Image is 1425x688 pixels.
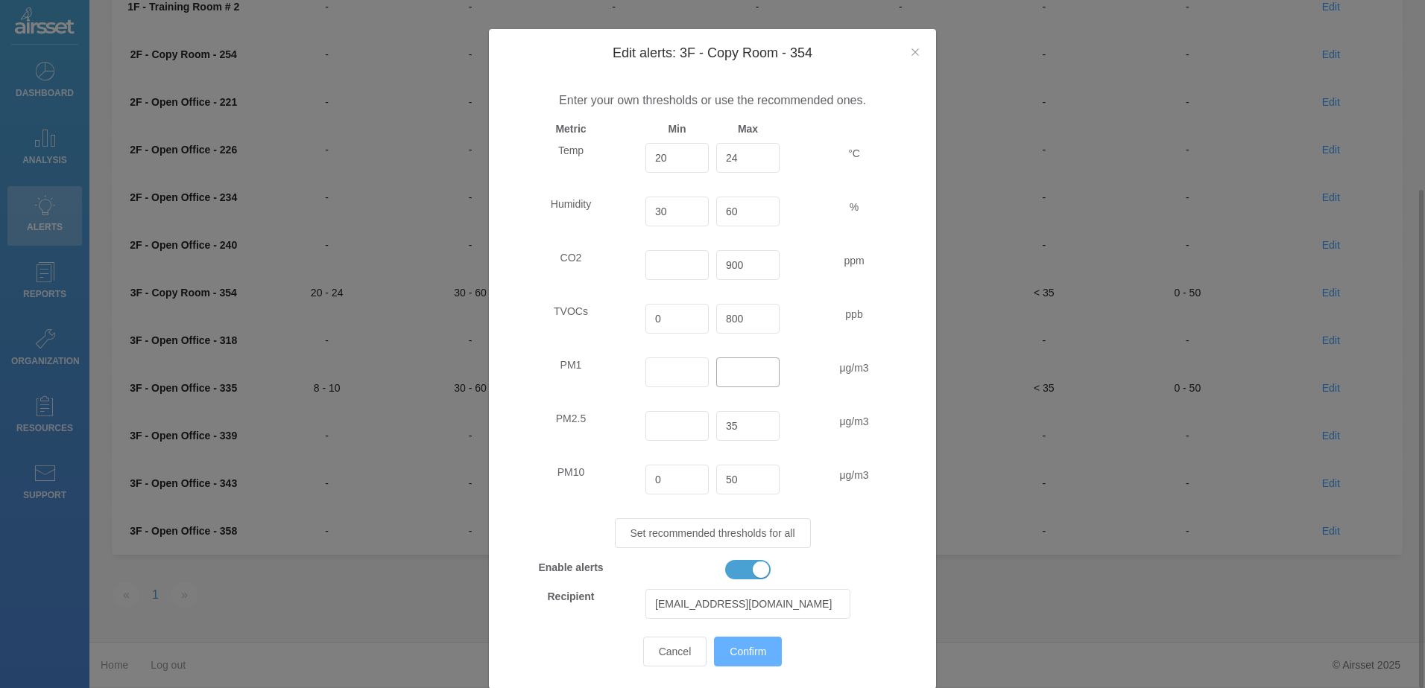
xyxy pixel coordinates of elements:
span: Set recommended thresholds for all [631,527,795,539]
label: Humidity [551,197,591,212]
span: Cancel [659,646,692,657]
span: μg/m3 [787,468,921,483]
span: Edit alerts: 3F - Copy Room - 354 [613,45,812,60]
strong: Min [668,123,686,135]
p: Enter your own thresholds or use the recommended ones. [504,92,921,109]
label: PM1 [560,357,582,373]
span: ppm [787,253,921,269]
label: PM10 [557,465,585,480]
strong: Recipient [547,590,594,602]
span: Confirm [730,646,766,657]
strong: Metric [555,123,586,135]
span: μg/m3 [787,414,921,430]
button: Cancel [643,637,707,666]
strong: Max [738,123,758,135]
button: Set recommended thresholds for all [615,518,811,548]
button: Confirm [714,637,782,666]
button: Close [909,44,921,62]
span: μg/m3 [787,360,921,376]
span: °C [787,146,921,162]
label: TVOCs [554,304,588,319]
label: PM2.5 [556,411,586,427]
label: Temp [558,143,584,159]
strong: Enable alerts [538,561,603,573]
span: % [787,200,921,215]
span: ppb [787,307,921,322]
label: CO2 [560,250,582,266]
